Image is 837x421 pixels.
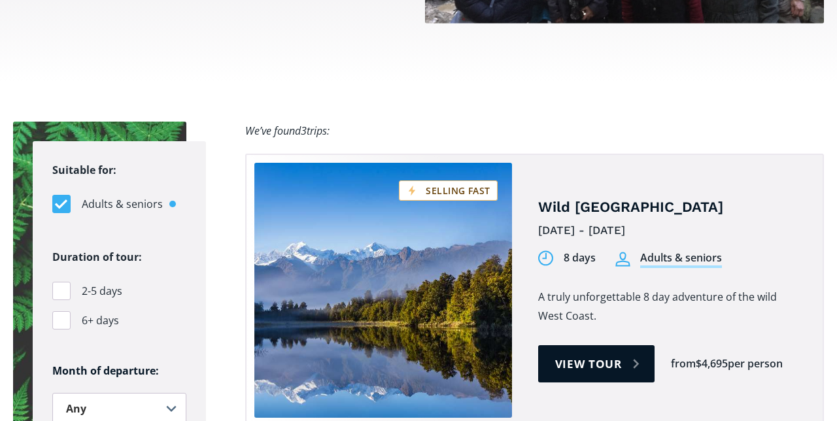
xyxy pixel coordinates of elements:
div: Adults & seniors [640,250,722,268]
p: A truly unforgettable 8 day adventure of the wild West Coast. [538,288,804,326]
div: We’ve found trips: [245,122,330,141]
span: Adults & seniors [82,195,163,213]
div: days [572,250,596,265]
a: View tour [538,345,655,382]
div: [DATE] - [DATE] [538,220,804,241]
span: 6+ days [82,312,119,329]
div: from [671,356,696,371]
legend: Duration of tour: [52,248,142,267]
span: 2-5 days [82,282,122,300]
h6: Month of departure: [52,364,186,378]
div: per person [728,356,783,371]
div: 8 [564,250,570,265]
div: $4,695 [696,356,728,371]
legend: Suitable for: [52,161,116,180]
h4: Wild [GEOGRAPHIC_DATA] [538,198,804,217]
span: 3 [301,124,307,138]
